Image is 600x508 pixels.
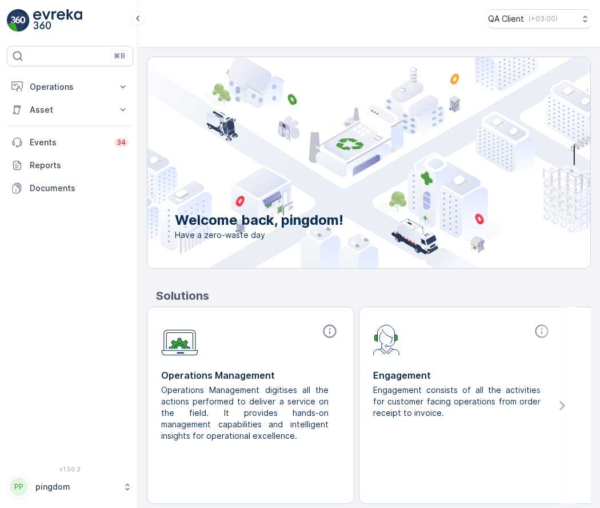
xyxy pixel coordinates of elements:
p: QA Client [488,13,524,25]
button: Operations [7,76,133,98]
p: Engagement consists of all the activities for customer facing operations from order receipt to in... [373,384,543,419]
p: Documents [30,182,129,194]
img: module-icon [161,323,198,356]
p: Engagement [373,368,552,382]
p: Operations Management [161,368,340,382]
button: QA Client(+03:00) [488,9,591,29]
img: logo [7,9,30,32]
p: Welcome back, pingdom! [175,211,343,229]
p: 34 [117,138,126,147]
p: Reports [30,160,129,171]
a: Reports [7,154,133,177]
p: ⌘B [114,51,125,61]
button: PPpingdom [7,475,133,499]
a: Events34 [7,131,133,154]
p: Operations [30,81,110,93]
span: Have a zero-waste day [175,229,343,241]
img: module-icon [373,323,400,355]
p: ( +03:00 ) [529,14,558,23]
p: Asset [30,104,110,116]
p: Events [30,137,107,148]
img: logo_light-DOdMpM7g.png [33,9,82,32]
a: Documents [7,177,133,200]
button: Asset [7,98,133,121]
div: PP [10,478,28,496]
p: pingdom [35,481,117,493]
img: city illustration [96,57,590,268]
span: v 1.50.2 [7,466,133,473]
p: Solutions [156,287,591,304]
p: Operations Management digitises all the actions performed to deliver a service on the field. It p... [161,384,331,442]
